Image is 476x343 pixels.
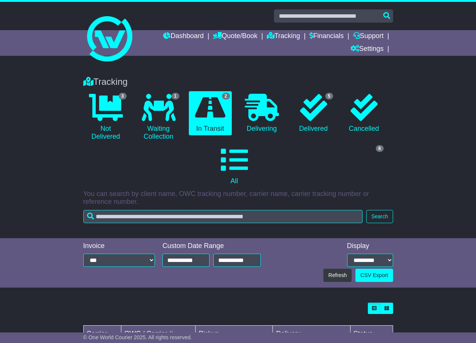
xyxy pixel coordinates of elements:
a: CSV Export [355,269,393,282]
a: Settings [350,43,384,56]
p: You can search by client name, OWC tracking number, carrier name, carrier tracking number or refe... [83,190,393,206]
button: Search [366,210,393,223]
a: Cancelled [343,91,386,136]
span: © One World Courier 2025. All rights reserved. [83,334,192,340]
button: Refresh [323,269,352,282]
a: 1 Waiting Collection [136,91,181,144]
a: 3 Not Delivered [83,91,129,144]
span: 1 [171,93,179,100]
a: Tracking [267,30,300,43]
div: Tracking [80,77,397,87]
a: 5 Delivered [292,91,335,136]
td: Status [350,326,393,342]
span: 3 [119,93,127,100]
span: 8 [376,145,384,152]
a: 2 In Transit [189,91,232,136]
div: Display [347,242,393,250]
a: Financials [309,30,344,43]
div: Custom Date Range [162,242,261,250]
td: OWC / Carrier # [121,326,196,342]
a: Support [353,30,384,43]
td: Carrier [83,326,121,342]
a: Quote/Book [213,30,257,43]
span: 2 [222,93,230,100]
td: Delivery [273,326,350,342]
a: Delivering [239,91,285,136]
a: 8 All [83,144,386,188]
a: Dashboard [163,30,204,43]
span: 5 [325,93,333,100]
td: Pickup [196,326,273,342]
div: Invoice [83,242,155,250]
